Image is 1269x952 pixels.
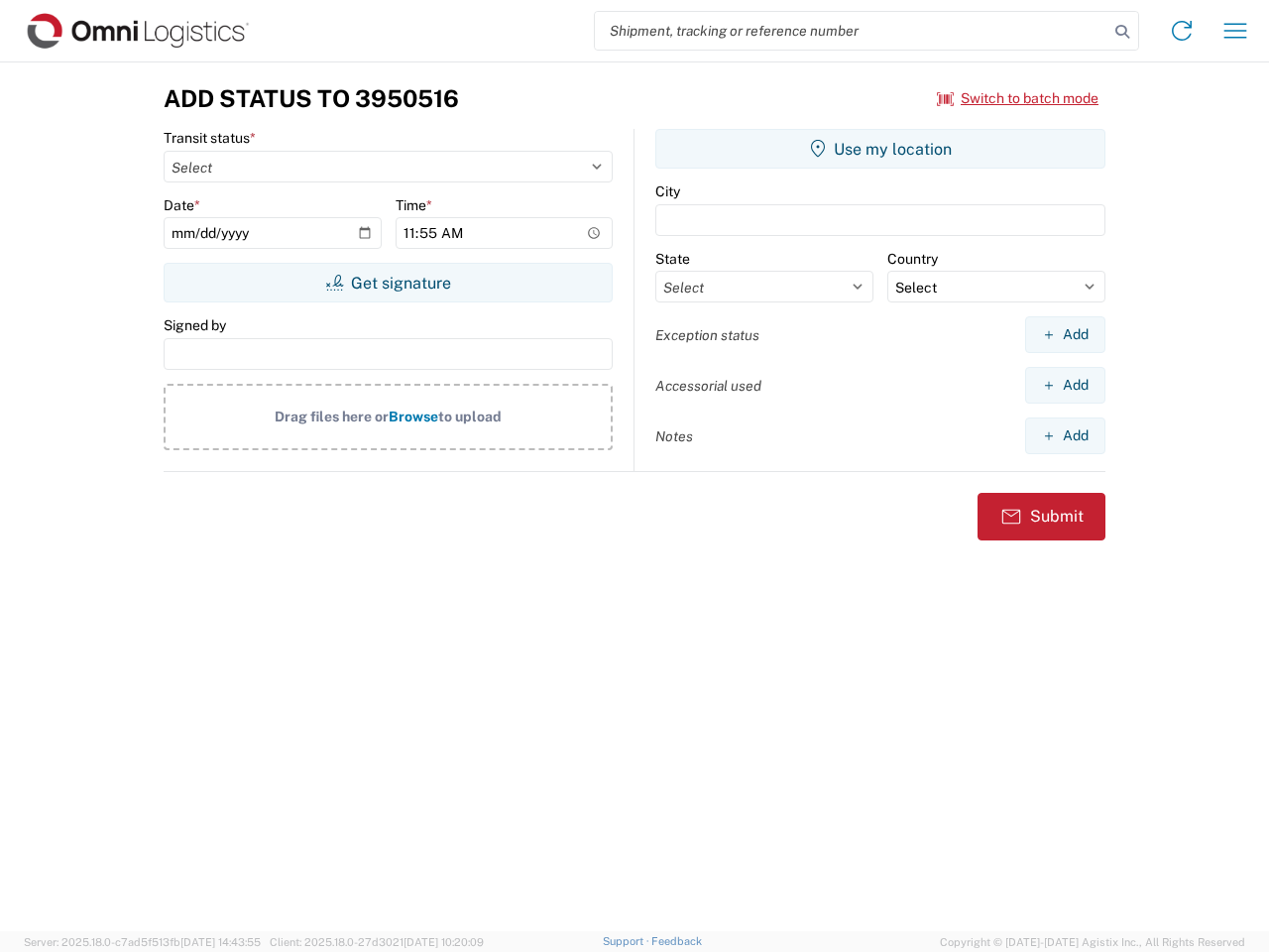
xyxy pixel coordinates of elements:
[603,935,652,947] a: Support
[655,250,690,268] label: State
[887,250,938,268] label: Country
[1025,316,1105,353] button: Add
[655,182,680,200] label: City
[164,129,256,147] label: Transit status
[655,326,759,344] label: Exception status
[404,936,484,948] span: [DATE] 10:20:09
[396,196,432,214] label: Time
[164,316,226,334] label: Signed by
[389,409,438,424] span: Browse
[438,409,502,424] span: to upload
[655,427,693,445] label: Notes
[595,12,1108,50] input: Shipment, tracking or reference number
[655,129,1105,169] button: Use my location
[1025,417,1105,454] button: Add
[978,493,1105,540] button: Submit
[275,409,389,424] span: Drag files here or
[1025,367,1105,404] button: Add
[937,82,1098,115] button: Switch to batch mode
[164,263,613,302] button: Get signature
[164,84,459,113] h3: Add Status to 3950516
[164,196,200,214] label: Date
[651,935,702,947] a: Feedback
[180,936,261,948] span: [DATE] 14:43:55
[24,936,261,948] span: Server: 2025.18.0-c7ad5f513fb
[270,936,484,948] span: Client: 2025.18.0-27d3021
[655,377,761,395] label: Accessorial used
[940,933,1245,951] span: Copyright © [DATE]-[DATE] Agistix Inc., All Rights Reserved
